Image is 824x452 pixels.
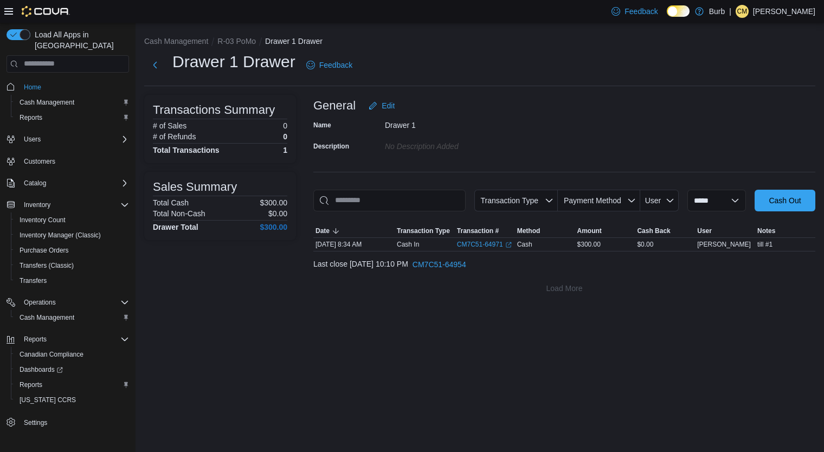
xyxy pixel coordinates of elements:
h4: $300.00 [260,223,287,231]
label: Name [313,121,331,130]
h1: Drawer 1 Drawer [172,51,295,73]
button: Catalog [2,176,133,191]
span: Washington CCRS [15,393,129,406]
button: Drawer 1 Drawer [265,37,323,46]
span: Reports [20,333,129,346]
h3: Transactions Summary [153,104,275,117]
button: Catalog [20,177,50,190]
span: [PERSON_NAME] [697,240,751,249]
p: Burb [709,5,725,18]
span: Operations [20,296,129,309]
span: Inventory [24,201,50,209]
span: Canadian Compliance [20,350,83,359]
h4: Total Transactions [153,146,220,154]
span: Feedback [319,60,352,70]
span: Reports [15,111,129,124]
span: Cash Management [15,311,129,324]
a: Transfers [15,274,51,287]
button: Reports [2,332,133,347]
span: Settings [24,418,47,427]
a: [US_STATE] CCRS [15,393,80,406]
a: Transfers (Classic) [15,259,78,272]
a: Inventory Count [15,214,70,227]
span: Catalog [24,179,46,188]
input: Dark Mode [667,5,690,17]
span: CM7C51-64954 [413,259,466,270]
div: Last close [DATE] 10:10 PM [313,254,815,275]
a: Inventory Manager (Classic) [15,229,105,242]
button: R-03 PoMo [217,37,256,46]
span: Amount [577,227,602,235]
nav: An example of EuiBreadcrumbs [144,36,815,49]
span: Edit [382,100,395,111]
span: Inventory Count [20,216,66,224]
span: Customers [20,154,129,168]
span: Cash [517,240,532,249]
span: $300.00 [577,240,601,249]
span: Payment Method [564,196,621,205]
img: Cova [22,6,70,17]
h6: # of Refunds [153,132,196,141]
span: CM [737,5,748,18]
button: Method [515,224,575,237]
h6: Total Cash [153,198,189,207]
button: Next [144,54,166,76]
h3: General [313,99,356,112]
p: Cash In [397,240,419,249]
span: Customers [24,157,55,166]
button: Customers [2,153,133,169]
span: Inventory [20,198,129,211]
p: $0.00 [268,209,287,218]
span: Home [20,80,129,94]
h4: Drawer Total [153,223,198,231]
button: Edit [364,95,399,117]
label: Description [313,142,349,151]
p: | [729,5,731,18]
h3: Sales Summary [153,180,237,193]
button: Cash Back [635,224,695,237]
span: User [697,227,712,235]
button: Purchase Orders [11,243,133,258]
span: Notes [757,227,775,235]
p: $300.00 [260,198,287,207]
span: Reports [15,378,129,391]
span: Inventory Manager (Classic) [15,229,129,242]
span: User [645,196,661,205]
span: Transaction # [457,227,499,235]
button: Operations [20,296,60,309]
a: Cash Management [15,311,79,324]
span: Cash Management [20,98,74,107]
a: Settings [20,416,51,429]
a: Dashboards [15,363,67,376]
span: Users [24,135,41,144]
button: Transaction Type [395,224,455,237]
h6: # of Sales [153,121,186,130]
span: Canadian Compliance [15,348,129,361]
span: Transfers [20,276,47,285]
span: Inventory Count [15,214,129,227]
span: Purchase Orders [20,246,69,255]
button: Operations [2,295,133,310]
button: Payment Method [558,190,640,211]
span: Settings [20,415,129,429]
a: Customers [20,155,60,168]
span: Method [517,227,540,235]
button: Settings [2,414,133,430]
button: Transfers (Classic) [11,258,133,273]
span: Dashboards [15,363,129,376]
p: [PERSON_NAME] [753,5,815,18]
p: 0 [283,121,287,130]
button: [US_STATE] CCRS [11,392,133,408]
button: Canadian Compliance [11,347,133,362]
a: Reports [15,111,47,124]
button: Reports [11,110,133,125]
a: Cash Management [15,96,79,109]
button: Inventory [20,198,55,211]
a: Home [20,81,46,94]
span: Home [24,83,41,92]
span: Purchase Orders [15,244,129,257]
button: Cash Management [11,95,133,110]
a: CM7C51-64971External link [457,240,512,249]
button: Cash Management [144,37,208,46]
button: Transaction Type [474,190,558,211]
